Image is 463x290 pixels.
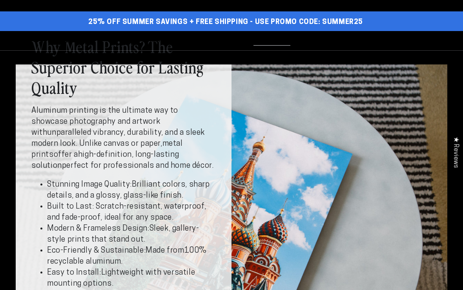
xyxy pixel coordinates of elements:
strong: Stunning Image Quality: [47,181,132,189]
li: Sleek, gallery-style prints that stand out. [47,223,216,245]
li: Lightweight with versatile mounting options. [47,267,216,289]
li: , ideal for any space. [47,201,216,223]
strong: Built to Last: [47,203,94,211]
strong: unparalleled vibrancy, durability, and a sleek modern look [31,129,205,148]
p: Aluminum printing is the ultimate way to showcase photography and artwork with . Unlike canvas or... [31,105,216,171]
li: Made from . [47,245,216,267]
span: 25% off Summer Savings + Free Shipping - Use Promo Code: SUMMER25 [88,18,363,27]
a: Shop By Use [202,31,248,50]
span: Start Your Print [143,36,197,46]
strong: Scratch-resistant, waterproof, and fade-proof [47,203,206,222]
a: About Us [296,31,333,50]
a: Start Your Print [139,31,201,50]
summary: Search our site [400,32,417,49]
strong: Eco-Friendly & Sustainable: [47,247,146,255]
span: Professionals [339,36,385,46]
a: Professionals [335,31,388,50]
strong: Easy to Install: [47,269,101,277]
div: Click to open Judge.me floating reviews tab [448,130,463,174]
span: Shop By Use [206,36,244,46]
span: About Us [300,36,329,46]
a: Why Metal? [250,31,294,50]
h2: Why Metal Prints? The Superior Choice for Lasting Quality [31,36,216,97]
li: Brilliant colors, sharp details, and a glossy, glass-like finish. [47,179,216,201]
span: Why Metal? [253,36,290,46]
strong: high-definition, long-lasting solution [31,151,179,170]
strong: Modern & Frameless Design: [47,225,149,233]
